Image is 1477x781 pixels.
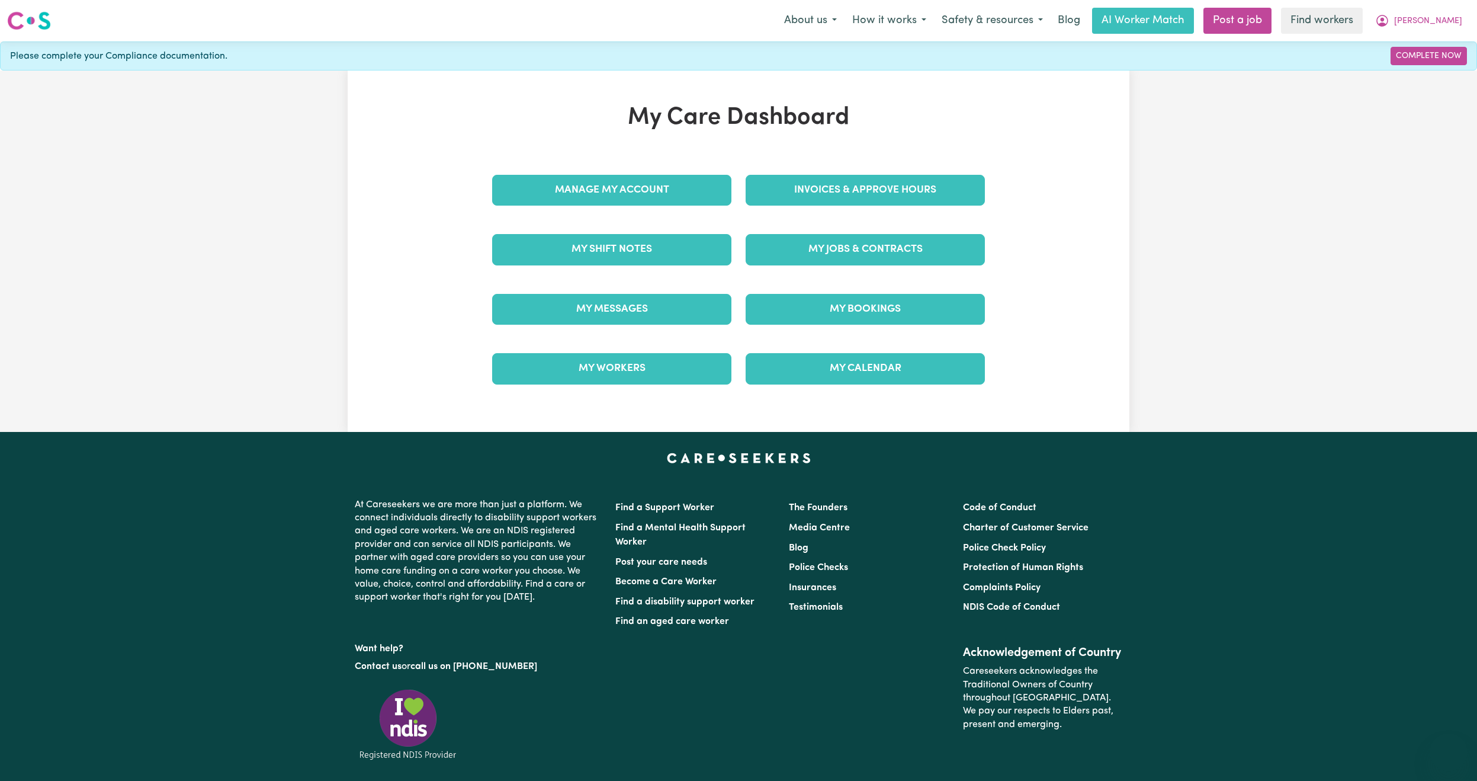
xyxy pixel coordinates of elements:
[615,558,707,567] a: Post your care needs
[355,638,601,655] p: Want help?
[615,523,746,547] a: Find a Mental Health Support Worker
[776,8,845,33] button: About us
[963,603,1060,612] a: NDIS Code of Conduct
[615,597,754,607] a: Find a disability support worker
[485,104,992,132] h1: My Care Dashboard
[492,353,731,384] a: My Workers
[492,294,731,325] a: My Messages
[963,503,1036,513] a: Code of Conduct
[789,563,848,572] a: Police Checks
[615,617,729,626] a: Find an aged care worker
[667,453,811,463] a: Careseekers home page
[845,8,934,33] button: How it works
[7,10,51,31] img: Careseekers logo
[1203,8,1271,34] a: Post a job
[1430,734,1468,772] iframe: Button to launch messaging window, conversation in progress
[789,503,847,513] a: The Founders
[746,353,985,384] a: My Calendar
[1391,47,1467,65] a: Complete Now
[615,503,714,513] a: Find a Support Worker
[789,523,850,533] a: Media Centre
[789,603,843,612] a: Testimonials
[746,234,985,265] a: My Jobs & Contracts
[789,583,836,593] a: Insurances
[492,234,731,265] a: My Shift Notes
[10,49,227,63] span: Please complete your Compliance documentation.
[1051,8,1087,34] a: Blog
[746,294,985,325] a: My Bookings
[1367,8,1470,33] button: My Account
[746,175,985,206] a: Invoices & Approve Hours
[1092,8,1194,34] a: AI Worker Match
[934,8,1051,33] button: Safety & resources
[963,563,1083,572] a: Protection of Human Rights
[963,543,1046,553] a: Police Check Policy
[410,662,537,671] a: call us on [PHONE_NUMBER]
[355,662,402,671] a: Contact us
[1281,8,1363,34] a: Find workers
[355,687,461,761] img: Registered NDIS provider
[492,175,731,206] a: Manage My Account
[963,583,1041,593] a: Complaints Policy
[1394,15,1462,28] span: [PERSON_NAME]
[963,646,1122,660] h2: Acknowledgement of Country
[355,655,601,678] p: or
[963,660,1122,736] p: Careseekers acknowledges the Traditional Owners of Country throughout [GEOGRAPHIC_DATA]. We pay o...
[615,577,717,587] a: Become a Care Worker
[355,494,601,609] p: At Careseekers we are more than just a platform. We connect individuals directly to disability su...
[7,7,51,34] a: Careseekers logo
[963,523,1089,533] a: Charter of Customer Service
[789,543,808,553] a: Blog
